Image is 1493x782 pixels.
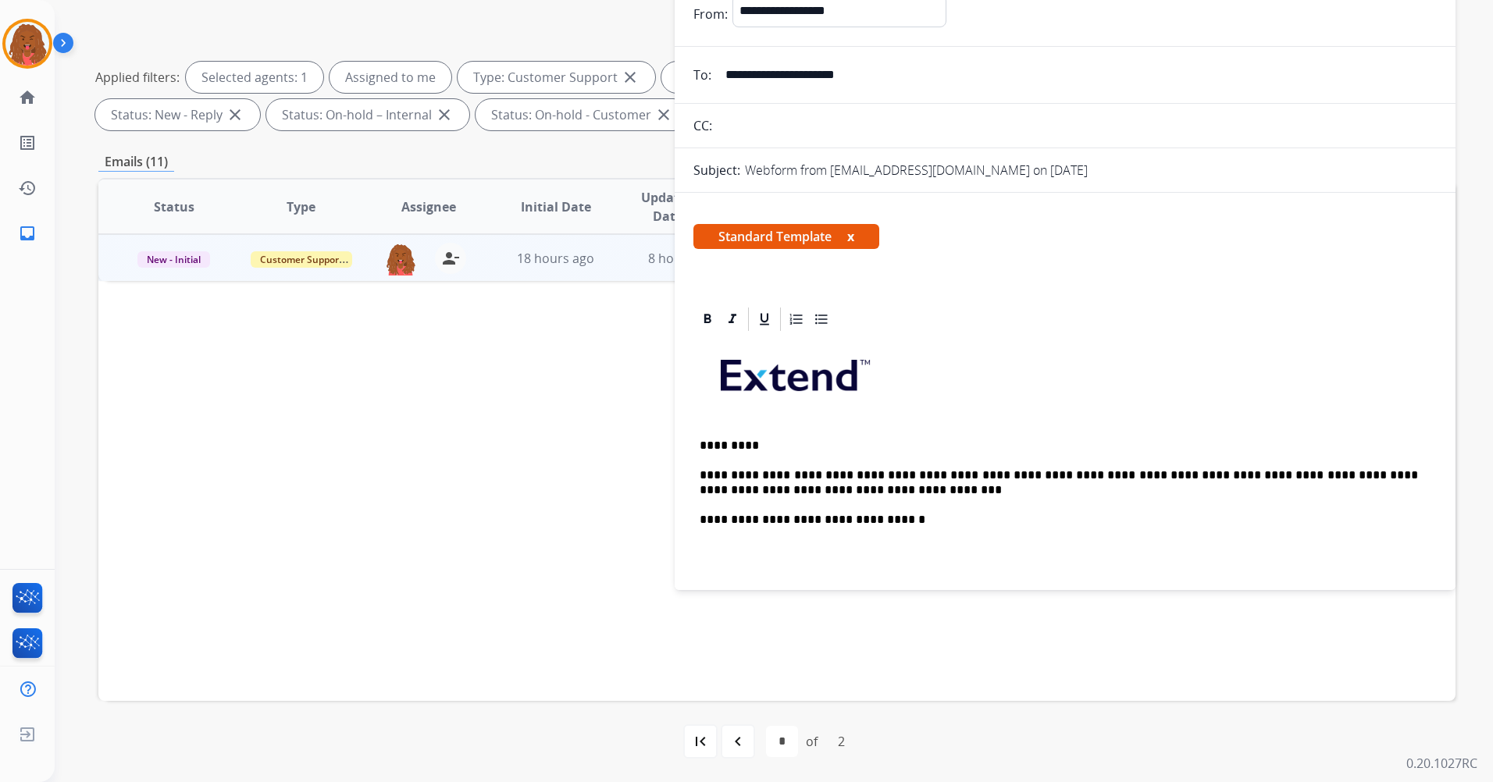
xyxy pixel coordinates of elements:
div: Bold [696,307,719,331]
span: 18 hours ago [517,250,594,267]
span: Standard Template [693,224,879,249]
div: Status: On-hold - Customer [476,99,689,130]
img: avatar [5,22,49,66]
span: Updated Date [632,188,703,226]
mat-icon: close [435,105,454,124]
p: To: [693,66,711,84]
span: 8 hours ago [648,250,718,267]
p: Applied filters: [95,68,180,87]
button: x [847,227,854,246]
span: New - Initial [137,251,210,268]
div: Type: Shipping Protection [661,62,866,93]
span: Customer Support [251,251,352,268]
p: CC: [693,116,712,135]
mat-icon: close [621,68,640,87]
mat-icon: navigate_before [729,732,747,751]
mat-icon: list_alt [18,133,37,152]
div: Assigned to me [330,62,451,93]
span: Initial Date [521,197,591,216]
div: Underline [753,307,776,331]
div: Status: New - Reply [95,99,260,130]
img: agent-avatar [385,243,416,275]
mat-icon: inbox [18,224,37,243]
mat-icon: person_remove [441,249,460,268]
mat-icon: history [18,179,37,197]
p: From: [693,5,728,23]
div: Italic [721,307,744,331]
span: Status [154,197,194,216]
p: Webform from [EMAIL_ADDRESS][DOMAIN_NAME] on [DATE] [745,161,1088,180]
div: 2 [825,726,857,757]
div: Bullet List [810,307,833,331]
div: Status: On-hold – Internal [266,99,469,130]
p: 0.20.1027RC [1406,754,1477,773]
mat-icon: close [226,105,244,124]
div: Ordered List [785,307,808,331]
mat-icon: close [654,105,673,124]
div: Selected agents: 1 [186,62,323,93]
mat-icon: first_page [691,732,710,751]
span: Type [287,197,315,216]
div: of [806,732,818,751]
mat-icon: home [18,88,37,107]
p: Subject: [693,161,740,180]
div: Type: Customer Support [458,62,655,93]
p: Emails (11) [98,152,174,172]
span: Assignee [401,197,456,216]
